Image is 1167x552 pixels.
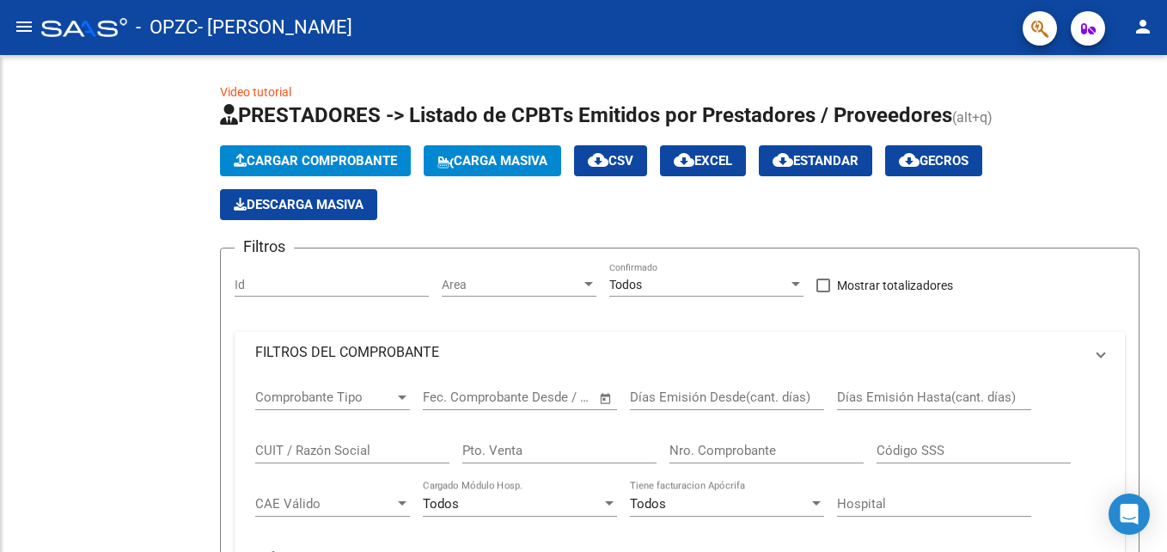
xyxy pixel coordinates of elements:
[423,496,459,512] span: Todos
[588,150,608,170] mat-icon: cloud_download
[442,278,581,292] span: Area
[220,85,291,99] a: Video tutorial
[574,145,647,176] button: CSV
[220,189,377,220] app-download-masive: Descarga masiva de comprobantes (adjuntos)
[235,235,294,259] h3: Filtros
[899,153,968,169] span: Gecros
[759,145,872,176] button: Estandar
[220,189,377,220] button: Descarga Masiva
[255,496,394,512] span: CAE Válido
[136,9,198,46] span: - OPZC
[220,103,952,127] span: PRESTADORES -> Listado de CPBTs Emitidos por Prestadores / Proveedores
[198,9,352,46] span: - [PERSON_NAME]
[14,16,34,37] mat-icon: menu
[630,496,666,512] span: Todos
[952,109,993,126] span: (alt+q)
[234,153,397,169] span: Cargar Comprobante
[508,389,591,405] input: Fecha fin
[1133,16,1153,37] mat-icon: person
[234,197,364,212] span: Descarga Masiva
[424,145,561,176] button: Carga Masiva
[837,275,953,296] span: Mostrar totalizadores
[773,150,793,170] mat-icon: cloud_download
[220,145,411,176] button: Cargar Comprobante
[588,153,633,169] span: CSV
[609,278,642,291] span: Todos
[773,153,858,169] span: Estandar
[235,332,1125,373] mat-expansion-panel-header: FILTROS DEL COMPROBANTE
[674,150,694,170] mat-icon: cloud_download
[423,389,492,405] input: Fecha inicio
[674,153,732,169] span: EXCEL
[255,343,1084,362] mat-panel-title: FILTROS DEL COMPROBANTE
[255,389,394,405] span: Comprobante Tipo
[437,153,547,169] span: Carga Masiva
[1109,494,1150,535] div: Open Intercom Messenger
[899,150,920,170] mat-icon: cloud_download
[660,145,746,176] button: EXCEL
[596,389,616,408] button: Open calendar
[885,145,982,176] button: Gecros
